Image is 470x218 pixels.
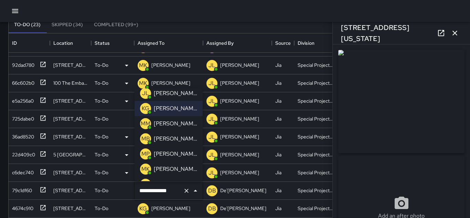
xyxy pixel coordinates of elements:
[298,187,334,194] div: Special Projects Team
[53,169,88,176] div: 124 Market Street
[50,33,91,53] div: Location
[9,59,34,69] div: 92dad780
[209,151,215,159] p: JL
[46,17,88,33] button: Skipped (34)
[275,187,281,194] div: Jia
[142,104,149,113] p: KG
[298,97,334,104] div: Special Projects Team
[9,33,50,53] div: ID
[154,180,197,188] p: [PERSON_NAME]
[209,115,215,123] p: JL
[9,17,46,33] button: To-Do (23)
[9,95,34,104] div: e5a256a0
[151,80,190,86] p: [PERSON_NAME]
[53,97,88,104] div: 101 Market Street
[95,97,108,104] p: To-Do
[9,113,34,122] div: 725dabe0
[141,165,150,173] p: MK
[95,115,108,122] p: To-Do
[9,131,34,140] div: 36ad8520
[9,77,34,86] div: 66c602b0
[294,33,337,53] div: Division
[208,187,216,195] p: DB
[154,89,197,97] p: [PERSON_NAME]
[154,120,197,128] p: [PERSON_NAME]
[275,97,281,104] div: Jia
[220,169,259,176] p: [PERSON_NAME]
[154,165,197,173] p: [PERSON_NAME]
[209,79,215,87] p: JL
[272,33,294,53] div: Source
[53,33,73,53] div: Location
[298,169,334,176] div: Special Projects Team
[298,62,334,69] div: Special Projects Team
[154,104,197,113] p: [PERSON_NAME]
[95,187,108,194] p: To-Do
[9,202,33,212] div: 4674c910
[275,169,281,176] div: Jia
[95,133,108,140] p: To-Do
[209,133,215,141] p: JL
[298,205,334,212] div: Special Projects Team
[9,184,32,194] div: 79c1df60
[220,97,259,104] p: [PERSON_NAME]
[141,180,150,188] p: RM
[275,133,281,140] div: Jia
[53,115,88,122] div: 1 Market Street
[220,115,259,122] p: [PERSON_NAME]
[154,150,197,158] p: [PERSON_NAME]
[141,120,150,128] p: MM
[139,205,147,213] p: KG
[275,115,281,122] div: Jia
[53,133,88,140] div: 1 Market Street
[298,151,334,158] div: Special Projects Team
[275,80,281,86] div: Jia
[95,169,108,176] p: To-Do
[208,205,216,213] p: DB
[151,205,190,212] p: [PERSON_NAME]
[141,150,150,158] p: MP
[134,33,203,53] div: Assigned To
[53,62,88,69] div: 201 Steuart Street
[95,62,108,69] p: To-Do
[220,133,259,140] p: [PERSON_NAME]
[298,80,334,86] div: Special Projects Team
[142,89,149,97] p: JL
[182,186,191,196] button: Clear
[298,133,334,140] div: Special Projects Team
[209,97,215,105] p: JL
[275,33,291,53] div: Source
[9,148,35,158] div: 22d409c0
[220,62,259,69] p: [PERSON_NAME]
[53,151,88,158] div: 5 Embarcadero Center
[220,187,266,194] p: De'[PERSON_NAME]
[9,166,34,176] div: c6dec740
[139,79,147,87] p: MK
[298,33,314,53] div: Division
[151,62,190,69] p: [PERSON_NAME]
[138,33,164,53] div: Assigned To
[139,61,147,70] p: MK
[220,80,259,86] p: [PERSON_NAME]
[12,33,17,53] div: ID
[95,80,108,86] p: To-Do
[209,61,215,70] p: JL
[154,135,197,143] p: [PERSON_NAME]
[53,80,88,86] div: 100 The Embarcadero
[220,205,266,212] p: De'[PERSON_NAME]
[203,33,272,53] div: Assigned By
[275,151,281,158] div: Jia
[209,169,215,177] p: JL
[95,205,108,212] p: To-Do
[95,33,110,53] div: Status
[298,115,334,122] div: Special Projects Team
[53,205,88,212] div: 1 California Street
[141,135,150,143] p: MB
[53,187,88,194] div: 1 California Street
[91,33,134,53] div: Status
[220,151,259,158] p: [PERSON_NAME]
[95,151,108,158] p: To-Do
[275,205,281,212] div: Jia
[275,62,281,69] div: Jia
[206,33,234,53] div: Assigned By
